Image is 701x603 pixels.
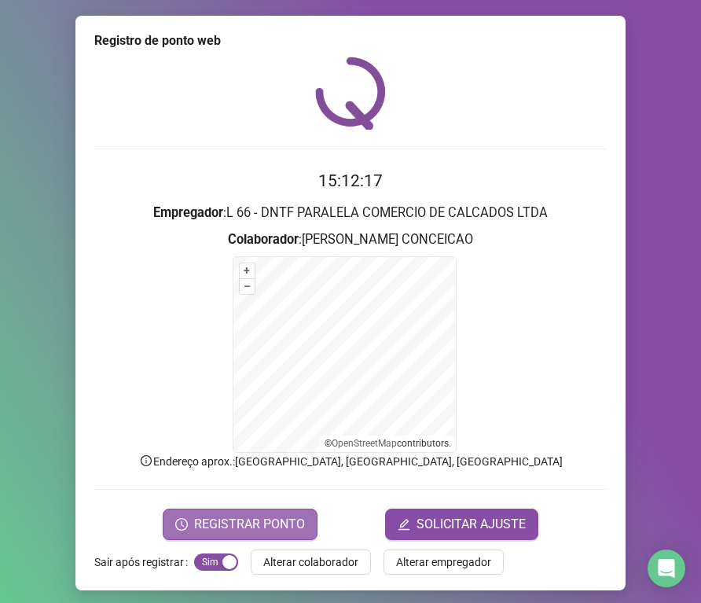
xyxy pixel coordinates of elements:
[139,454,153,468] span: info-circle
[384,550,504,575] button: Alterar empregador
[175,518,188,531] span: clock-circle
[94,203,607,223] h3: : L 66 - DNTF PARALELA COMERCIO DE CALCADOS LTDA
[194,515,305,534] span: REGISTRAR PONTO
[385,509,538,540] button: editSOLICITAR AJUSTE
[240,279,255,294] button: –
[318,171,383,190] time: 15:12:17
[396,553,491,571] span: Alterar empregador
[94,453,607,470] p: Endereço aprox. : [GEOGRAPHIC_DATA], [GEOGRAPHIC_DATA], [GEOGRAPHIC_DATA]
[153,205,223,220] strong: Empregador
[398,518,410,531] span: edit
[263,553,358,571] span: Alterar colaborador
[240,263,255,278] button: +
[417,515,526,534] span: SOLICITAR AJUSTE
[94,550,194,575] label: Sair após registrar
[251,550,371,575] button: Alterar colaborador
[228,232,299,247] strong: Colaborador
[315,57,386,130] img: QRPoint
[325,438,451,449] li: © contributors.
[94,230,607,250] h3: : [PERSON_NAME] CONCEICAO
[332,438,397,449] a: OpenStreetMap
[163,509,317,540] button: REGISTRAR PONTO
[94,31,607,50] div: Registro de ponto web
[648,550,685,587] div: Open Intercom Messenger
